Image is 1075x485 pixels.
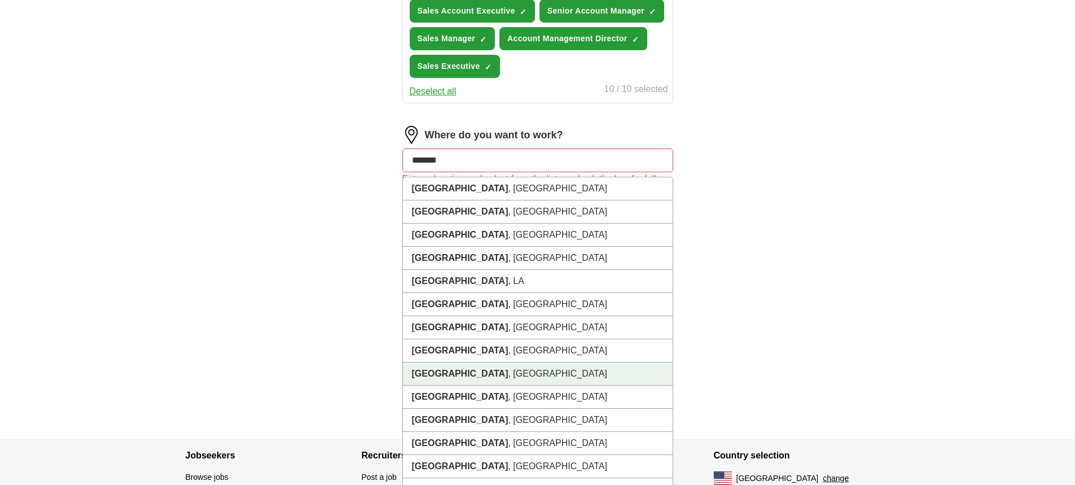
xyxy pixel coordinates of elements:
div: 10 / 10 selected [604,82,668,98]
img: location.png [402,126,420,144]
span: Sales Manager [418,33,476,45]
div: Enter a location and select from the list, or check the box for fully remote roles [402,172,673,199]
button: Account Management Director✓ [499,27,647,50]
a: Browse jobs [186,473,229,482]
li: , [GEOGRAPHIC_DATA] [403,339,673,362]
button: change [823,473,849,484]
strong: [GEOGRAPHIC_DATA] [412,438,508,448]
button: Sales Manager✓ [410,27,495,50]
span: ✓ [632,35,639,44]
button: Sales Executive✓ [410,55,500,78]
h4: Country selection [714,440,890,471]
strong: [GEOGRAPHIC_DATA] [412,461,508,471]
a: Post a job [362,473,397,482]
li: , [GEOGRAPHIC_DATA] [403,362,673,386]
button: Deselect all [410,85,457,98]
strong: [GEOGRAPHIC_DATA] [412,369,508,378]
li: , [GEOGRAPHIC_DATA] [403,200,673,224]
li: , [GEOGRAPHIC_DATA] [403,247,673,270]
strong: [GEOGRAPHIC_DATA] [412,183,508,193]
strong: [GEOGRAPHIC_DATA] [412,346,508,355]
span: ✓ [649,7,656,16]
li: , [GEOGRAPHIC_DATA] [403,386,673,409]
strong: [GEOGRAPHIC_DATA] [412,276,508,286]
span: Sales Account Executive [418,5,515,17]
span: ✓ [520,7,526,16]
li: , LA [403,270,673,293]
span: Senior Account Manager [547,5,644,17]
li: , [GEOGRAPHIC_DATA] [403,177,673,200]
strong: [GEOGRAPHIC_DATA] [412,392,508,401]
strong: [GEOGRAPHIC_DATA] [412,322,508,332]
strong: [GEOGRAPHIC_DATA] [412,253,508,263]
li: , [GEOGRAPHIC_DATA] [403,455,673,478]
strong: [GEOGRAPHIC_DATA] [412,230,508,239]
li: , [GEOGRAPHIC_DATA] [403,224,673,247]
span: ✓ [480,35,486,44]
span: ✓ [485,63,492,72]
strong: [GEOGRAPHIC_DATA] [412,207,508,216]
span: Account Management Director [507,33,627,45]
strong: [GEOGRAPHIC_DATA] [412,299,508,309]
label: Where do you want to work? [425,128,563,143]
li: , [GEOGRAPHIC_DATA] [403,316,673,339]
span: [GEOGRAPHIC_DATA] [736,473,819,484]
span: Sales Executive [418,60,480,72]
li: , [GEOGRAPHIC_DATA] [403,409,673,432]
li: , [GEOGRAPHIC_DATA] [403,293,673,316]
img: US flag [714,471,732,485]
li: , [GEOGRAPHIC_DATA] [403,432,673,455]
strong: [GEOGRAPHIC_DATA] [412,415,508,425]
